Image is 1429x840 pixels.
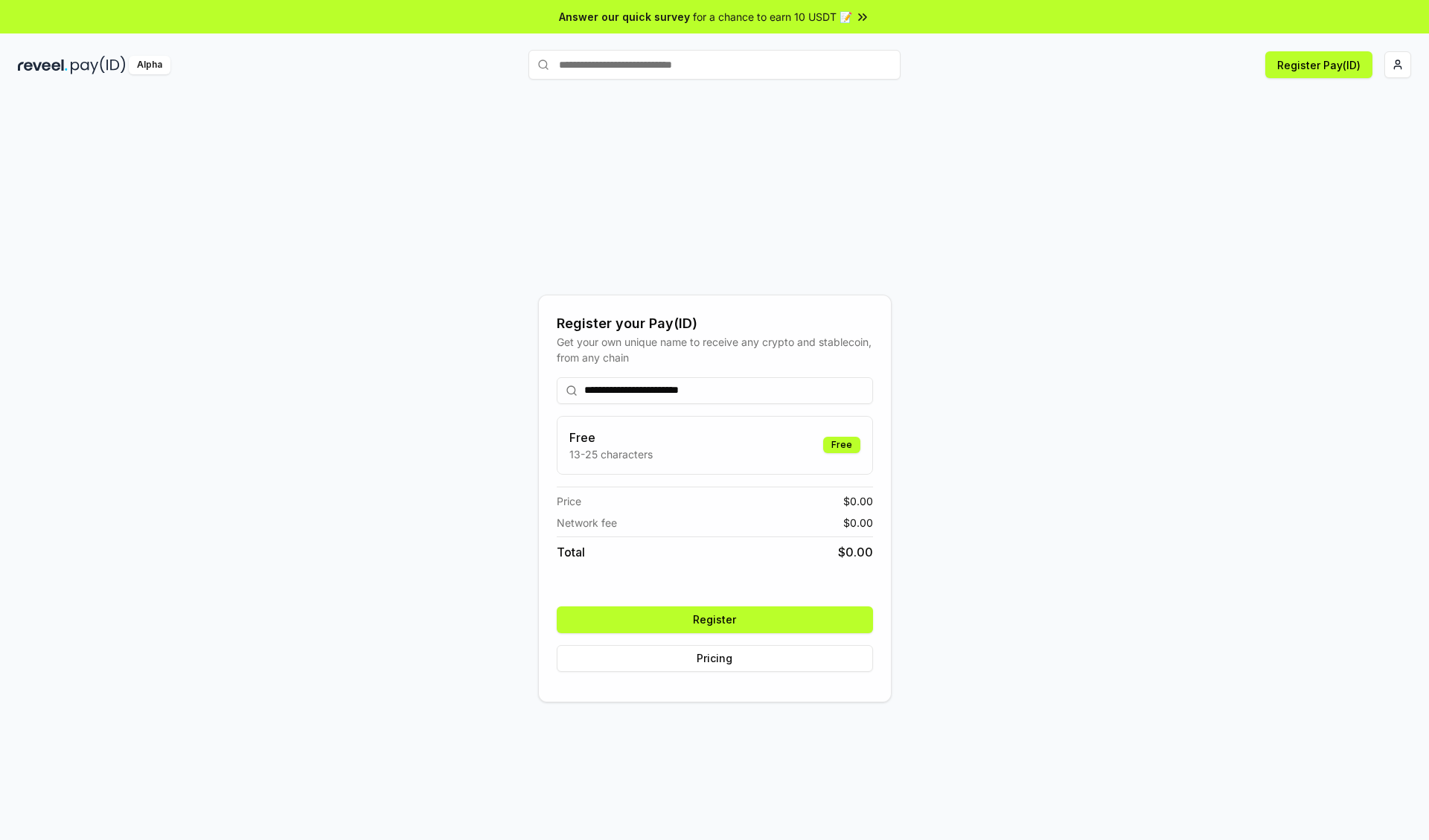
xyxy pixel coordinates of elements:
[557,493,581,509] span: Price
[557,543,585,561] span: Total
[843,515,873,530] span: $ 0.00
[1265,51,1372,78] button: Register Pay(ID)
[823,437,860,453] div: Free
[569,429,653,446] h3: Free
[557,645,873,672] button: Pricing
[693,9,852,25] span: for a chance to earn 10 USDT 📝
[129,56,170,74] div: Alpha
[843,493,873,509] span: $ 0.00
[557,334,873,365] div: Get your own unique name to receive any crypto and stablecoin, from any chain
[71,56,126,74] img: pay_id
[838,543,873,561] span: $ 0.00
[557,313,873,334] div: Register your Pay(ID)
[557,606,873,633] button: Register
[557,515,617,530] span: Network fee
[18,56,68,74] img: reveel_dark
[569,446,653,462] p: 13-25 characters
[559,9,690,25] span: Answer our quick survey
